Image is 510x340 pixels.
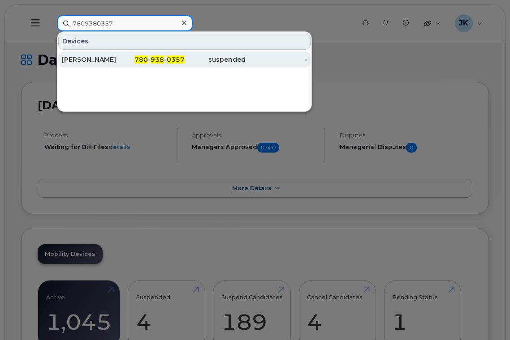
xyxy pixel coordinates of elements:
[62,55,123,64] div: [PERSON_NAME]
[58,33,311,50] div: Devices
[58,51,311,68] a: [PERSON_NAME]780-938-0357suspended-
[134,55,148,64] span: 780
[123,55,185,64] div: - -
[167,55,185,64] span: 0357
[246,55,307,64] div: -
[151,55,164,64] span: 938
[185,55,246,64] div: suspended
